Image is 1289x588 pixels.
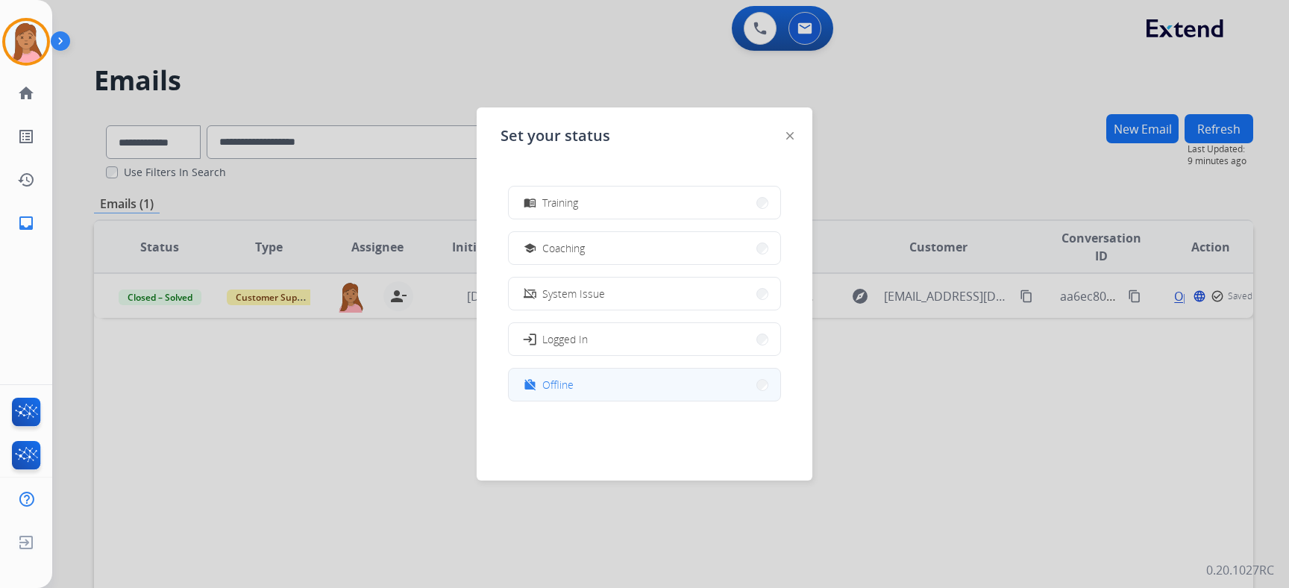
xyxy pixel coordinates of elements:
[542,286,605,301] span: System Issue
[524,196,536,209] mat-icon: menu_book
[542,331,588,347] span: Logged In
[542,240,585,256] span: Coaching
[542,377,574,392] span: Offline
[509,232,780,264] button: Coaching
[524,378,536,391] mat-icon: work_off
[17,214,35,232] mat-icon: inbox
[509,369,780,401] button: Offline
[542,195,578,210] span: Training
[524,287,536,300] mat-icon: phonelink_off
[522,331,537,346] mat-icon: login
[501,125,610,146] span: Set your status
[509,323,780,355] button: Logged In
[786,132,794,140] img: close-button
[509,278,780,310] button: System Issue
[5,21,47,63] img: avatar
[1206,561,1274,579] p: 0.20.1027RC
[17,84,35,102] mat-icon: home
[17,171,35,189] mat-icon: history
[17,128,35,146] mat-icon: list_alt
[509,187,780,219] button: Training
[524,242,536,254] mat-icon: school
